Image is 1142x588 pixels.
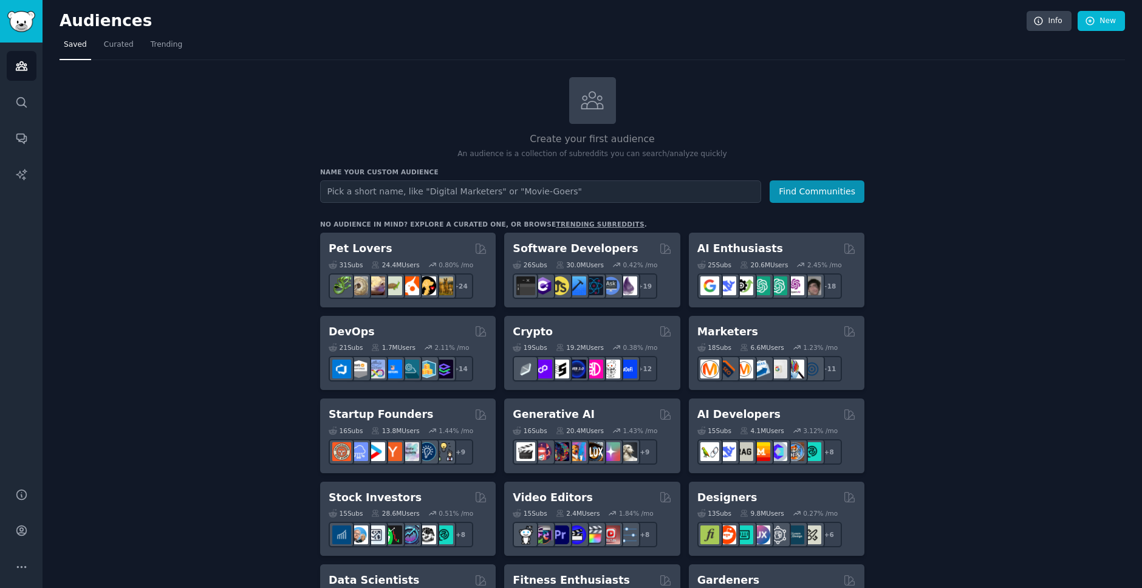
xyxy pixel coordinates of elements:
img: AItoolsCatalog [734,276,753,295]
img: AskComputerScience [601,276,620,295]
img: MistralAI [751,442,770,461]
img: swingtrading [417,525,436,544]
div: 3.12 % /mo [803,426,838,435]
h2: DevOps [329,324,375,340]
img: OnlineMarketing [802,360,821,378]
img: startup [366,442,385,461]
div: 6.6M Users [740,343,784,352]
img: GoogleGeminiAI [700,276,719,295]
span: Saved [64,39,87,50]
div: 2.11 % /mo [435,343,470,352]
a: Curated [100,35,138,60]
img: MarketingResearch [785,360,804,378]
a: New [1078,11,1125,32]
img: googleads [768,360,787,378]
img: premiere [550,525,569,544]
img: sdforall [567,442,586,461]
img: DeepSeek [717,276,736,295]
img: GummySearch logo [7,11,35,32]
img: FluxAI [584,442,603,461]
div: 30.0M Users [556,261,604,269]
h2: Designers [697,490,757,505]
div: + 8 [448,522,473,547]
img: Emailmarketing [751,360,770,378]
div: + 12 [632,356,657,381]
div: 0.42 % /mo [623,261,658,269]
div: 2.4M Users [556,509,600,518]
p: An audience is a collection of subreddits you can search/analyze quickly [320,149,864,160]
div: 16 Sub s [513,426,547,435]
img: ballpython [349,276,368,295]
div: + 18 [816,273,842,299]
img: UI_Design [734,525,753,544]
img: growmybusiness [434,442,453,461]
img: postproduction [618,525,637,544]
img: dividends [332,525,351,544]
img: DevOpsLinks [383,360,402,378]
div: 4.1M Users [740,426,784,435]
div: 0.27 % /mo [803,509,838,518]
h2: AI Developers [697,407,781,422]
img: editors [533,525,552,544]
img: Rag [734,442,753,461]
div: 15 Sub s [513,509,547,518]
a: Trending [146,35,186,60]
img: herpetology [332,276,351,295]
img: llmops [785,442,804,461]
div: + 6 [816,522,842,547]
img: elixir [618,276,637,295]
img: aivideo [516,442,535,461]
img: UX_Design [802,525,821,544]
div: 1.44 % /mo [439,426,473,435]
img: finalcutpro [584,525,603,544]
img: chatgpt_promptDesign [751,276,770,295]
div: 0.38 % /mo [623,343,658,352]
img: iOSProgramming [567,276,586,295]
img: cockatiel [400,276,419,295]
img: indiehackers [400,442,419,461]
img: Entrepreneurship [417,442,436,461]
h2: Software Developers [513,241,638,256]
img: DreamBooth [618,442,637,461]
img: ArtificalIntelligence [802,276,821,295]
img: UXDesign [751,525,770,544]
div: 0.51 % /mo [439,509,473,518]
img: CryptoNews [601,360,620,378]
img: OpenAIDev [785,276,804,295]
h2: Pet Lovers [329,241,392,256]
div: 1.7M Users [371,343,415,352]
img: bigseo [717,360,736,378]
img: LangChain [700,442,719,461]
img: StocksAndTrading [400,525,419,544]
img: Youtubevideo [601,525,620,544]
h2: Audiences [60,12,1027,31]
input: Pick a short name, like "Digital Marketers" or "Movie-Goers" [320,180,761,203]
img: PetAdvice [417,276,436,295]
div: 25 Sub s [697,261,731,269]
div: 18 Sub s [697,343,731,352]
img: Trading [383,525,402,544]
a: Saved [60,35,91,60]
img: web3 [567,360,586,378]
img: technicalanalysis [434,525,453,544]
div: 2.45 % /mo [807,261,842,269]
img: azuredevops [332,360,351,378]
img: dalle2 [533,442,552,461]
img: Docker_DevOps [366,360,385,378]
img: leopardgeckos [366,276,385,295]
div: 24.4M Users [371,261,419,269]
div: + 9 [632,439,657,465]
img: ethstaker [550,360,569,378]
img: Forex [366,525,385,544]
a: trending subreddits [556,220,644,228]
img: platformengineering [400,360,419,378]
div: + 8 [816,439,842,465]
img: typography [700,525,719,544]
div: 31 Sub s [329,261,363,269]
div: 1.43 % /mo [623,426,658,435]
div: 13 Sub s [697,509,731,518]
div: 13.8M Users [371,426,419,435]
div: + 14 [448,356,473,381]
img: EntrepreneurRideAlong [332,442,351,461]
h2: Create your first audience [320,132,864,147]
